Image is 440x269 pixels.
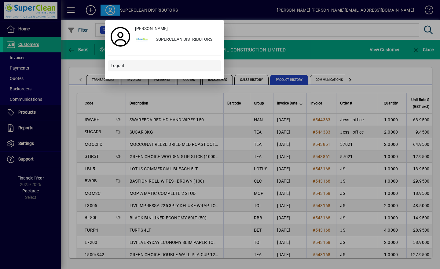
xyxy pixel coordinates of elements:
span: Logout [111,63,124,69]
a: [PERSON_NAME] [133,23,221,34]
a: Profile [108,31,133,42]
button: Logout [108,60,221,71]
button: SUPERCLEAN DISTRIBUTORS [133,34,221,45]
div: SUPERCLEAN DISTRIBUTORS [151,34,221,45]
span: [PERSON_NAME] [135,25,168,32]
